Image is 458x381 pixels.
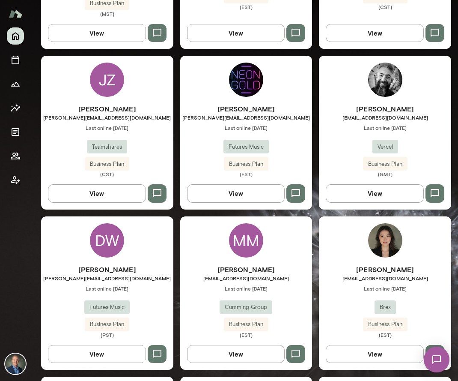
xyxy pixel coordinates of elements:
button: Insights [7,99,24,117]
span: Futures Music [84,303,130,312]
button: Members [7,147,24,165]
span: Teamshares [87,143,127,151]
span: [PERSON_NAME][EMAIL_ADDRESS][DOMAIN_NAME] [41,114,173,121]
button: View [187,345,285,363]
span: Business Plan [224,160,268,168]
h6: [PERSON_NAME] [41,104,173,114]
div: DW [90,223,124,258]
span: [EMAIL_ADDRESS][DOMAIN_NAME] [319,114,451,121]
img: Flora Zhang [368,223,402,258]
span: (PST) [41,331,173,338]
span: (GMT) [319,171,451,177]
img: Matt Cleghorn [368,63,402,97]
button: Documents [7,123,24,141]
button: Growth Plan [7,75,24,93]
h6: [PERSON_NAME] [41,264,173,275]
img: Derek Davies [229,63,263,97]
h6: [PERSON_NAME] [180,264,312,275]
span: (EST) [180,3,312,10]
span: Last online [DATE] [180,124,312,131]
span: Cumming Group [220,303,272,312]
img: Michael Alden [5,354,26,374]
span: [PERSON_NAME][EMAIL_ADDRESS][DOMAIN_NAME] [41,275,173,282]
span: Last online [DATE] [180,285,312,292]
span: Business Plan [363,160,407,168]
button: View [48,345,146,363]
span: Last online [DATE] [41,285,173,292]
span: (MST) [41,10,173,17]
button: View [187,184,285,202]
button: View [48,184,146,202]
button: Sessions [7,51,24,69]
button: Client app [7,171,24,189]
span: (CST) [41,171,173,177]
span: Last online [DATE] [319,124,451,131]
span: [EMAIL_ADDRESS][DOMAIN_NAME] [319,275,451,282]
button: View [326,184,424,202]
span: (EST) [180,331,312,338]
span: Futures Music [223,143,269,151]
span: Vercel [372,143,398,151]
img: Mento [9,6,22,22]
button: View [326,345,424,363]
h6: [PERSON_NAME] [319,104,451,114]
button: View [187,24,285,42]
button: View [326,24,424,42]
span: Last online [DATE] [41,124,173,131]
span: Business Plan [85,160,129,168]
span: Business Plan [363,320,407,329]
span: (EST) [180,171,312,177]
button: View [48,24,146,42]
h6: [PERSON_NAME] [180,104,312,114]
span: [PERSON_NAME][EMAIL_ADDRESS][DOMAIN_NAME] [180,114,312,121]
span: [EMAIL_ADDRESS][DOMAIN_NAME] [180,275,312,282]
span: Brex [375,303,396,312]
div: JZ [90,63,124,97]
h6: [PERSON_NAME] [319,264,451,275]
button: Home [7,27,24,45]
span: Business Plan [224,320,268,329]
span: (EST) [319,331,451,338]
div: MM [229,223,263,258]
span: Business Plan [85,320,129,329]
span: (CST) [319,3,451,10]
span: Last online [DATE] [319,285,451,292]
